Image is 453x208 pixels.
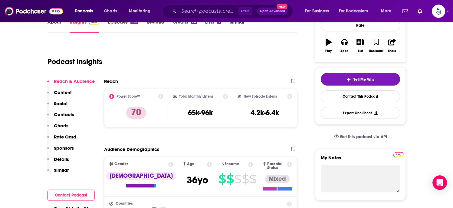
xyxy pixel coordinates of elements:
[47,112,74,123] button: Contacts
[47,134,76,145] button: Rate Card
[104,7,117,15] span: Charts
[70,19,100,33] a: InsightsPodchaser Pro
[168,4,299,18] div: Search podcasts, credits, & more...
[47,167,69,178] button: Similar
[48,57,102,66] h1: Podcast Insights
[47,123,68,134] button: Charts
[432,5,445,18] button: Show profile menu
[234,174,241,184] span: $
[267,162,286,170] span: Parental Status
[47,190,95,201] button: Contact Podcast
[54,101,67,106] p: Social
[321,73,400,86] button: tell me why sparkleTell Me Why
[238,7,252,15] span: Ctrl K
[321,107,400,119] button: Export One-Sheet
[54,167,69,173] p: Similar
[388,49,396,53] div: Share
[106,172,176,180] div: [DEMOGRAPHIC_DATA]
[432,175,447,190] div: Open Intercom Messenger
[172,19,197,33] a: Credits26
[225,162,239,166] span: Income
[108,19,138,33] a: Episodes596
[146,19,164,33] a: Reviews
[265,175,290,183] div: Mixed
[244,94,277,99] h2: New Episode Listens
[47,156,69,167] button: Details
[260,10,285,13] span: Open Advanced
[48,19,61,33] a: About
[71,6,101,16] button: open menu
[340,49,348,53] div: Apps
[100,6,121,16] a: Charts
[230,19,245,33] a: Similar
[54,145,74,151] p: Sponsors
[321,155,400,165] label: My Notes
[114,162,128,166] span: Gender
[179,94,213,99] h2: Total Monthly Listens
[251,108,279,117] h3: 4.2k-6.4k
[305,7,329,15] span: For Business
[321,35,336,57] button: Play
[339,7,368,15] span: For Podcasters
[369,49,383,53] div: Bookmark
[340,134,387,139] span: Get this podcast via API
[129,7,150,15] span: Monitoring
[393,152,404,157] img: Podchaser Pro
[393,151,404,157] a: Pro website
[125,6,158,16] button: open menu
[104,78,118,84] h2: Reach
[75,7,93,15] span: Podcasts
[54,134,76,140] p: Rate Card
[116,202,133,206] span: Countries
[301,6,336,16] button: open menu
[117,94,140,99] h2: Power Score™
[400,6,410,16] a: Show notifications dropdown
[54,78,95,84] p: Reach & Audience
[54,123,68,128] p: Charts
[321,90,400,102] a: Contact This Podcast
[384,35,400,57] button: Share
[218,174,226,184] span: $
[432,5,445,18] img: User Profile
[47,101,67,112] button: Social
[381,7,391,15] span: More
[187,174,208,186] span: 36 yo
[358,49,363,53] div: List
[329,129,392,144] a: Get this podcast via API
[54,89,72,95] p: Content
[5,5,63,17] img: Podchaser - Follow, Share and Rate Podcasts
[277,4,287,9] span: New
[47,145,74,156] button: Sponsors
[352,35,368,57] button: List
[126,107,146,119] p: 70
[353,77,374,82] span: Tell Me Why
[54,112,74,117] p: Contacts
[104,146,159,152] h2: Audience Demographics
[368,35,384,57] button: Bookmark
[346,77,351,82] img: tell me why sparkle
[415,6,425,16] a: Show notifications dropdown
[47,89,72,101] button: Content
[321,19,400,31] div: Rate
[335,6,377,16] button: open menu
[377,6,399,16] button: open menu
[325,49,332,53] div: Play
[179,6,238,16] input: Search podcasts, credits, & more...
[205,19,221,33] a: Lists7
[249,174,256,184] span: $
[336,35,352,57] button: Apps
[242,174,249,184] span: $
[47,78,95,89] button: Reach & Audience
[54,156,69,162] p: Details
[432,5,445,18] span: Logged in as Spiral5-G2
[257,8,288,15] button: Open AdvancedNew
[187,162,195,166] span: Age
[188,108,213,117] h3: 65k-96k
[226,174,234,184] span: $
